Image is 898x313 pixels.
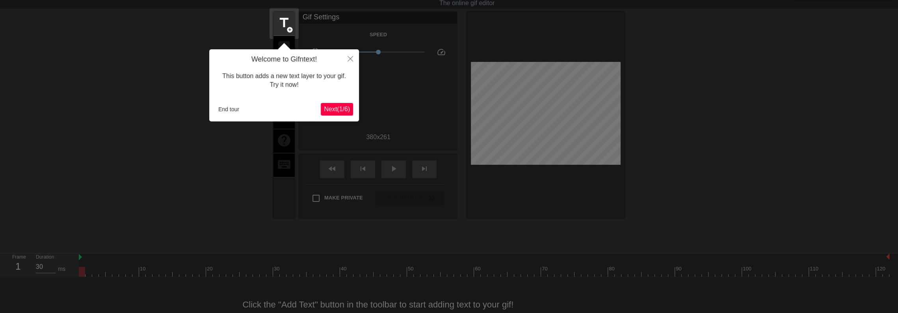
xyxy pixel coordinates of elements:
h4: Welcome to Gifntext! [215,55,353,64]
span: Next ( 1 / 6 ) [324,106,350,112]
button: End tour [215,103,242,115]
button: Next [321,103,353,116]
button: Close [342,49,359,67]
div: This button adds a new text layer to your gif. Try it now! [215,64,353,97]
